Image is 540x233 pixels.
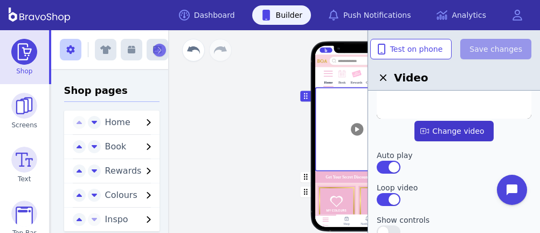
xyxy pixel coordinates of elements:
a: Push Notifications [320,5,419,25]
span: Rewards [105,166,142,176]
button: Get Your Secret Discount Code Here [315,171,399,183]
span: Test on phone [379,44,443,54]
span: Screens [12,121,38,129]
h3: Shop pages [64,83,160,102]
div: Home [324,81,333,85]
button: Colours [101,189,160,202]
span: Home [105,117,130,127]
div: Shop [343,222,350,226]
div: Book [338,81,345,85]
a: Builder [252,5,311,25]
div: Colours [366,81,377,85]
button: Book [101,140,160,153]
div: Notifations [361,222,374,226]
a: Analytics [428,5,495,25]
img: BravoShop [9,8,70,23]
span: Book [105,141,127,152]
span: Colours [105,190,137,200]
button: Inspo [101,213,160,226]
span: Change video [424,126,484,136]
a: Dashboard [170,5,244,25]
button: Change video [414,121,493,141]
h2: Video [377,70,531,85]
button: Home [101,116,160,129]
button: Save changes [460,39,531,59]
div: Rewards [351,81,363,85]
span: Text [18,175,31,183]
span: Shop [16,67,32,76]
span: Inspo [105,214,128,224]
button: Test on phone [370,39,452,59]
label: Auto play [377,150,531,161]
label: Show controls [377,215,531,225]
div: Home [322,224,328,227]
button: Rewards [101,165,160,177]
label: Loop video [377,182,531,193]
span: Save changes [469,44,522,54]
